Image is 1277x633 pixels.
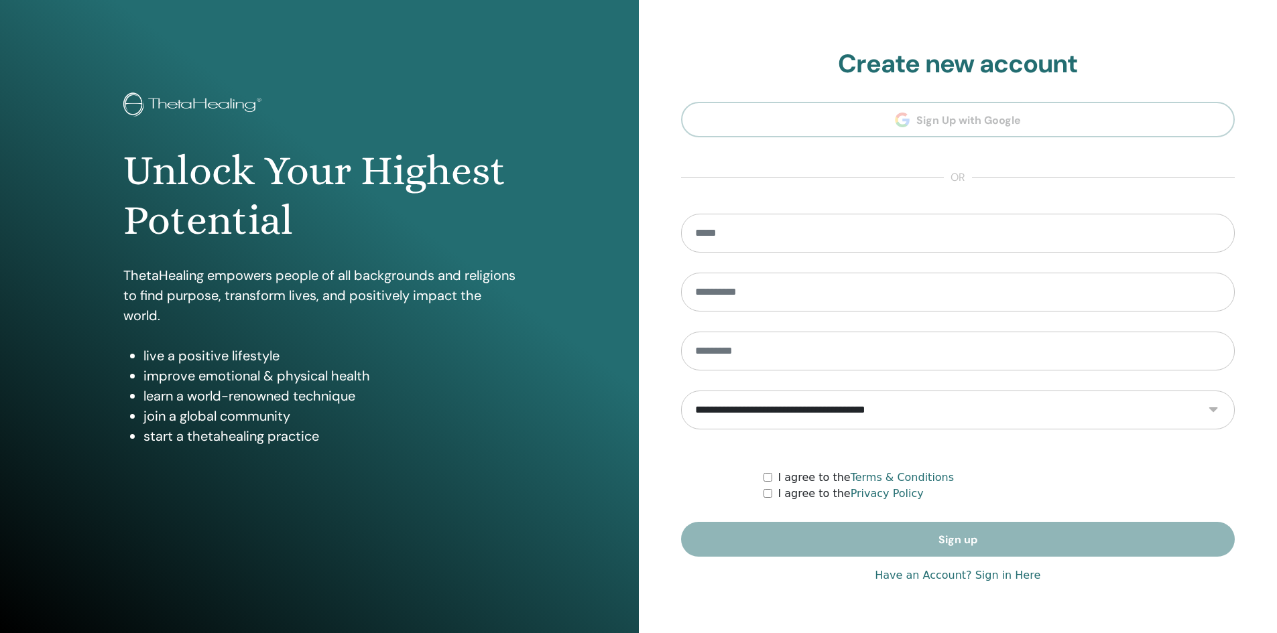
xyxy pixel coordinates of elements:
[875,567,1040,583] a: Have an Account? Sign in Here
[143,406,515,426] li: join a global community
[681,49,1235,80] h2: Create new account
[851,471,954,484] a: Terms & Conditions
[143,426,515,446] li: start a thetahealing practice
[944,169,972,186] span: or
[123,146,515,246] h1: Unlock Your Highest Potential
[778,470,954,486] label: I agree to the
[143,346,515,366] li: live a positive lifestyle
[778,486,923,502] label: I agree to the
[143,386,515,406] li: learn a world-renowned technique
[123,265,515,326] p: ThetaHealing empowers people of all backgrounds and religions to find purpose, transform lives, a...
[143,366,515,386] li: improve emotional & physical health
[851,487,924,500] a: Privacy Policy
